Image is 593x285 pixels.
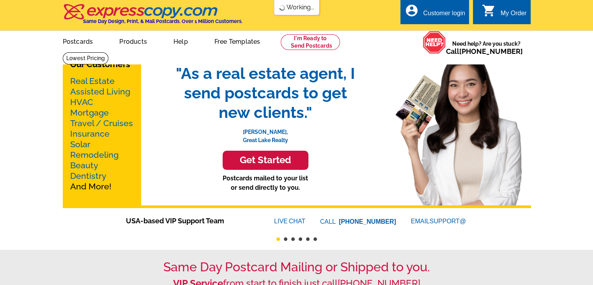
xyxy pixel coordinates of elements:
[168,64,363,122] span: "As a real estate agent, I send postcards to get new clients."
[423,10,465,21] div: Customer login
[70,150,119,160] a: Remodeling
[70,108,109,118] a: Mortgage
[404,4,418,18] i: account_circle
[306,237,310,241] button: 5 of 6
[482,9,527,18] a: shopping_cart My Order
[126,216,251,226] span: USA-based VIP Support Team
[430,217,467,226] font: SUPPORT@
[63,9,243,24] a: Same Day Design, Print, & Mail Postcards. Over 1 Million Customers.
[168,151,363,170] a: Get Started
[70,76,133,192] p: And More!
[70,97,93,107] a: HVAC
[70,171,106,181] a: Dentistry
[276,237,280,241] button: 1 of 6
[202,32,273,50] a: Free Templates
[446,47,523,55] span: Call
[320,217,337,226] font: CALL
[284,237,287,241] button: 2 of 6
[313,237,317,241] button: 6 of 6
[161,32,200,50] a: Help
[279,5,285,11] img: loading...
[70,87,130,96] a: Assisted Living
[232,155,299,166] h3: Get Started
[291,237,295,241] button: 3 of 6
[63,260,531,274] h1: Same Day Postcard Mailing or Shipped to you.
[501,10,527,21] div: My Order
[274,217,289,226] font: LIVE
[168,174,363,192] p: Postcards mailed to your list or send directly to you.
[168,122,363,144] p: [PERSON_NAME], Great Lake Realty
[50,32,106,50] a: Postcards
[459,47,523,55] a: [PHONE_NUMBER]
[482,4,496,18] i: shopping_cart
[411,218,467,224] a: EMAILSUPPORT@
[107,32,159,50] a: Products
[70,160,98,170] a: Beauty
[446,40,527,55] span: Need help? Are you stuck?
[274,218,305,224] a: LIVECHAT
[83,18,243,24] h4: Same Day Design, Print, & Mail Postcards. Over 1 Million Customers.
[299,237,302,241] button: 4 of 6
[70,139,90,149] a: Solar
[404,9,465,18] a: account_circle Customer login
[70,118,133,128] a: Travel / Cruises
[423,31,446,54] img: help
[70,129,110,139] a: Insurance
[70,76,115,86] a: Real Estate
[339,218,396,225] a: [PHONE_NUMBER]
